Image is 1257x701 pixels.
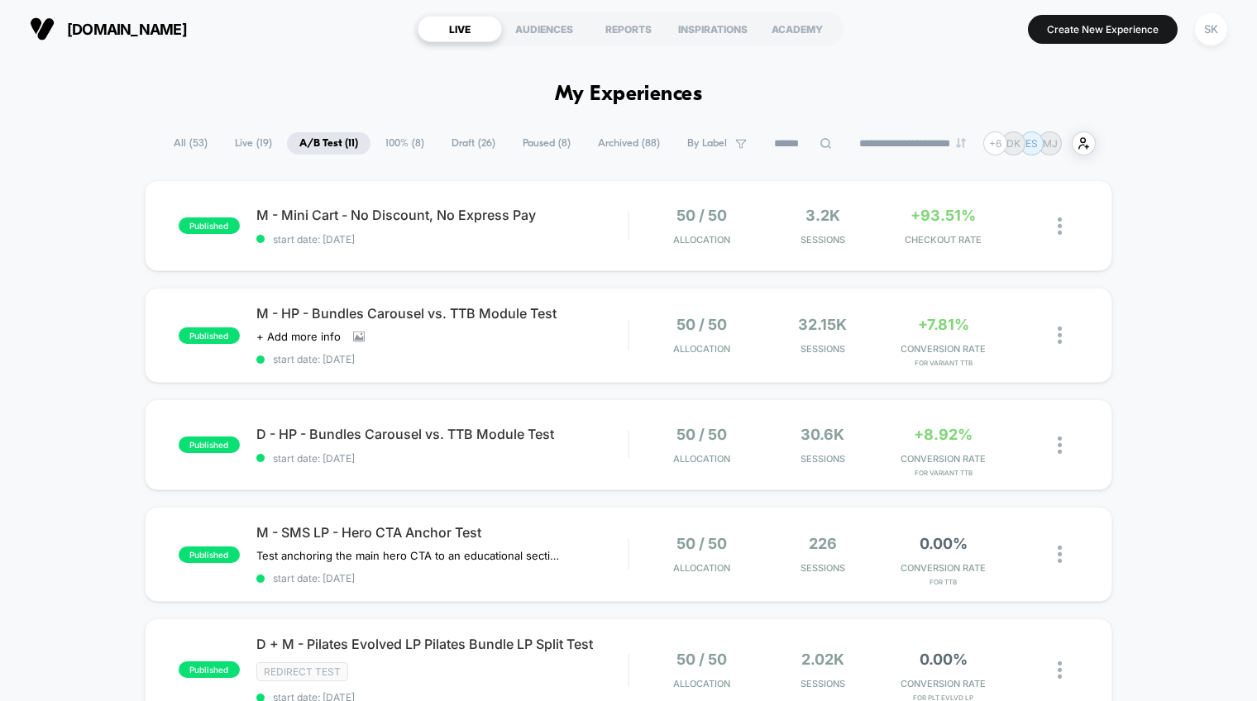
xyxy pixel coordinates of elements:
h1: My Experiences [555,83,703,107]
span: CONVERSION RATE [887,453,1000,465]
span: CONVERSION RATE [887,562,1000,574]
span: published [179,436,240,453]
span: CONVERSION RATE [887,343,1000,355]
span: 3.2k [805,207,840,224]
span: +93.51% [910,207,976,224]
span: Allocation [673,562,730,574]
span: Archived ( 88 ) [585,132,672,155]
span: Draft ( 26 ) [439,132,508,155]
img: close [1058,661,1062,679]
span: Sessions [767,678,879,689]
p: MJ [1043,137,1058,150]
span: +8.92% [914,426,973,443]
div: ACADEMY [755,16,839,42]
span: +7.81% [918,316,969,333]
span: 50 / 50 [676,535,727,552]
span: published [179,661,240,678]
div: LIVE [418,16,502,42]
img: close [1058,217,1062,235]
div: SK [1195,13,1227,45]
img: Visually logo [30,17,55,41]
span: 100% ( 8 ) [373,132,437,155]
span: 50 / 50 [676,651,727,668]
span: 50 / 50 [676,426,727,443]
span: Allocation [673,234,730,246]
div: INSPIRATIONS [671,16,755,42]
span: Paused ( 8 ) [510,132,583,155]
span: for Variant TTB [887,469,1000,477]
span: Allocation [673,678,730,689]
span: Sessions [767,453,879,465]
span: Sessions [767,562,879,574]
span: Live ( 19 ) [222,132,284,155]
span: published [179,327,240,344]
span: CONVERSION RATE [887,678,1000,689]
span: for Variant TTB [887,359,1000,367]
button: [DOMAIN_NAME] [25,16,192,42]
span: 0.00% [920,651,968,668]
span: Sessions [767,234,879,246]
span: 32.15k [798,316,847,333]
div: + 6 [983,131,1007,155]
span: published [179,217,240,234]
button: SK [1190,12,1232,46]
img: end [956,138,966,148]
span: Allocation [673,343,730,355]
img: close [1058,327,1062,344]
span: Test anchoring the main hero CTA to an educational section about our method vs. TTB product detai... [256,549,563,562]
span: start date: [DATE] [256,233,628,246]
span: + Add more info [256,330,341,343]
button: Create New Experience [1028,15,1178,44]
img: close [1058,436,1062,454]
span: D + M - Pilates Evolved LP Pilates Bundle LP Split Test [256,636,628,652]
span: A/B Test ( 11 ) [287,132,370,155]
span: for TTB [887,578,1000,586]
span: 0.00% [920,535,968,552]
span: 50 / 50 [676,207,727,224]
span: 30.6k [801,426,844,443]
span: All ( 53 ) [161,132,220,155]
span: By Label [687,137,727,150]
p: ES [1025,137,1038,150]
span: start date: [DATE] [256,353,628,365]
span: CHECKOUT RATE [887,234,1000,246]
span: M - Mini Cart - No Discount, No Express Pay [256,207,628,223]
span: start date: [DATE] [256,572,628,584]
span: published [179,546,240,563]
img: close [1058,546,1062,563]
span: Redirect Test [256,662,348,681]
span: [DOMAIN_NAME] [67,21,187,38]
span: 50 / 50 [676,316,727,333]
div: REPORTS [586,16,671,42]
span: M - HP - Bundles Carousel vs. TTB Module Test [256,305,628,322]
p: DK [1006,137,1020,150]
span: 2.02k [801,651,844,668]
span: M - SMS LP - Hero CTA Anchor Test [256,524,628,541]
span: Sessions [767,343,879,355]
span: D - HP - Bundles Carousel vs. TTB Module Test [256,426,628,442]
div: AUDIENCES [502,16,586,42]
span: 226 [809,535,837,552]
span: start date: [DATE] [256,452,628,465]
span: Allocation [673,453,730,465]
